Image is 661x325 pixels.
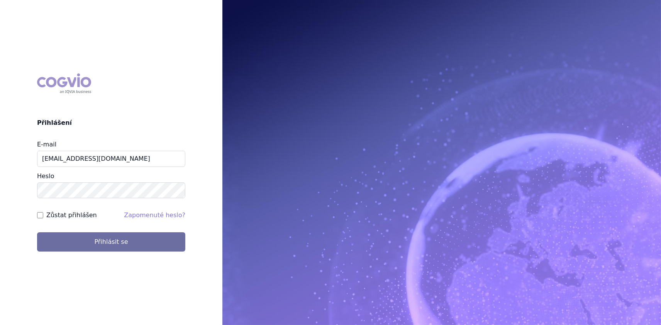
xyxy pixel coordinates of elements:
div: COGVIO [37,73,91,94]
a: Zapomenuté heslo? [124,211,185,219]
label: Zůstat přihlášen [46,211,97,220]
label: E-mail [37,141,56,148]
h2: Přihlášení [37,118,185,128]
label: Heslo [37,172,54,180]
button: Přihlásit se [37,232,185,252]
